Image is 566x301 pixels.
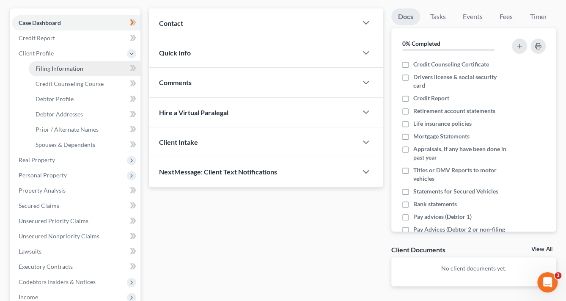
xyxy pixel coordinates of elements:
span: Filing Information [36,65,83,72]
a: Prior / Alternate Names [29,122,140,137]
a: Debtor Addresses [29,107,140,122]
span: 3 [555,272,561,279]
div: Client Documents [391,245,445,254]
span: Personal Property [19,171,67,179]
span: Debtor Profile [36,95,74,102]
a: View All [531,246,552,252]
a: Credit Counseling Course [29,76,140,91]
span: NextMessage: Client Text Notifications [159,168,277,176]
a: Fees [493,8,520,25]
a: Secured Claims [12,198,140,213]
span: Credit Report [413,94,449,102]
a: Unsecured Nonpriority Claims [12,229,140,244]
p: No client documents yet. [398,264,549,273]
a: Property Analysis [12,183,140,198]
a: Executory Contracts [12,259,140,274]
span: Hire a Virtual Paralegal [159,108,228,116]
strong: 0% Completed [402,40,440,47]
span: Secured Claims [19,202,59,209]
span: Debtor Addresses [36,110,83,118]
a: Unsecured Priority Claims [12,213,140,229]
span: Spouses & Dependents [36,141,95,148]
span: Titles or DMV Reports to motor vehicles [413,166,508,183]
span: Pay advices (Debtor 1) [413,213,472,221]
span: Quick Info [159,49,191,57]
span: Bank statements [413,200,457,208]
a: Lawsuits [12,244,140,259]
span: Comments [159,78,192,86]
span: Mortgage Statements [413,132,470,141]
span: Executory Contracts [19,263,73,270]
span: Statements for Secured Vehicles [413,187,498,196]
span: Prior / Alternate Names [36,126,99,133]
span: Client Profile [19,50,54,57]
span: Unsecured Priority Claims [19,217,88,224]
span: Credit Counseling Course [36,80,104,87]
span: Contact [159,19,183,27]
a: Case Dashboard [12,15,140,30]
a: Tasks [423,8,453,25]
span: Drivers license & social security card [413,73,508,90]
span: Life insurance policies [413,119,472,128]
span: Unsecured Nonpriority Claims [19,232,99,240]
iframe: Intercom live chat [537,272,558,293]
span: Client Intake [159,138,198,146]
span: Real Property [19,156,55,163]
span: Credit Report [19,34,55,41]
span: Appraisals, if any have been done in past year [413,145,508,162]
a: Events [456,8,489,25]
a: Spouses & Dependents [29,137,140,152]
a: Filing Information [29,61,140,76]
span: Pay Advices (Debtor 2 or non-filing Spouse, or other contributing member of household) [413,225,508,251]
a: Debtor Profile [29,91,140,107]
span: Codebtors Insiders & Notices [19,278,96,285]
span: Retirement account statements [413,107,495,115]
a: Timer [523,8,554,25]
span: Property Analysis [19,187,66,194]
a: Docs [391,8,420,25]
span: Lawsuits [19,248,41,255]
span: Income [19,293,38,301]
span: Case Dashboard [19,19,61,26]
a: Credit Report [12,30,140,46]
span: Credit Counseling Certificate [413,60,489,69]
